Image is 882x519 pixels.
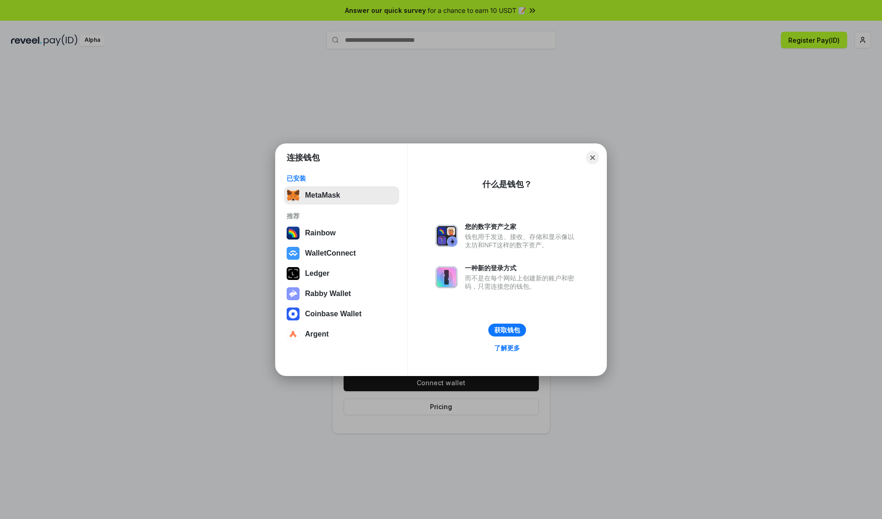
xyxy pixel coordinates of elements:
[465,264,579,272] div: 一种新的登录方式
[287,308,300,320] img: svg+xml,%3Csvg%20width%3D%2228%22%20height%3D%2228%22%20viewBox%3D%220%200%2028%2028%22%20fill%3D...
[482,179,532,190] div: 什么是钱包？
[494,326,520,334] div: 获取钱包
[465,222,579,231] div: 您的数字资产之家
[465,233,579,249] div: 钱包用于发送、接收、存储和显示像以太坊和NFT这样的数字资产。
[287,174,396,183] div: 已安装
[284,224,399,242] button: Rainbow
[287,247,300,260] img: svg+xml,%3Csvg%20width%3D%2228%22%20height%3D%2228%22%20viewBox%3D%220%200%2028%2028%22%20fill%3D...
[305,330,329,338] div: Argent
[284,244,399,262] button: WalletConnect
[284,186,399,205] button: MetaMask
[305,310,362,318] div: Coinbase Wallet
[287,227,300,240] img: svg+xml,%3Csvg%20width%3D%22120%22%20height%3D%22120%22%20viewBox%3D%220%200%20120%20120%22%20fil...
[287,212,396,220] div: 推荐
[435,225,458,247] img: svg+xml,%3Csvg%20xmlns%3D%22http%3A%2F%2Fwww.w3.org%2F2000%2Fsvg%22%20fill%3D%22none%22%20viewBox...
[586,151,599,164] button: Close
[494,344,520,352] div: 了解更多
[305,191,340,200] div: MetaMask
[284,305,399,323] button: Coinbase Wallet
[284,325,399,343] button: Argent
[287,189,300,202] img: svg+xml,%3Csvg%20fill%3D%22none%22%20height%3D%2233%22%20viewBox%3D%220%200%2035%2033%22%20width%...
[305,249,356,257] div: WalletConnect
[435,266,458,288] img: svg+xml,%3Csvg%20xmlns%3D%22http%3A%2F%2Fwww.w3.org%2F2000%2Fsvg%22%20fill%3D%22none%22%20viewBox...
[488,324,526,336] button: 获取钱包
[284,264,399,283] button: Ledger
[489,342,526,354] a: 了解更多
[287,328,300,341] img: svg+xml,%3Csvg%20width%3D%2228%22%20height%3D%2228%22%20viewBox%3D%220%200%2028%2028%22%20fill%3D...
[305,290,351,298] div: Rabby Wallet
[287,152,320,163] h1: 连接钱包
[284,285,399,303] button: Rabby Wallet
[305,269,329,278] div: Ledger
[465,274,579,291] div: 而不是在每个网站上创建新的账户和密码，只需连接您的钱包。
[305,229,336,237] div: Rainbow
[287,267,300,280] img: svg+xml,%3Csvg%20xmlns%3D%22http%3A%2F%2Fwww.w3.org%2F2000%2Fsvg%22%20width%3D%2228%22%20height%3...
[287,287,300,300] img: svg+xml,%3Csvg%20xmlns%3D%22http%3A%2F%2Fwww.w3.org%2F2000%2Fsvg%22%20fill%3D%22none%22%20viewBox...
